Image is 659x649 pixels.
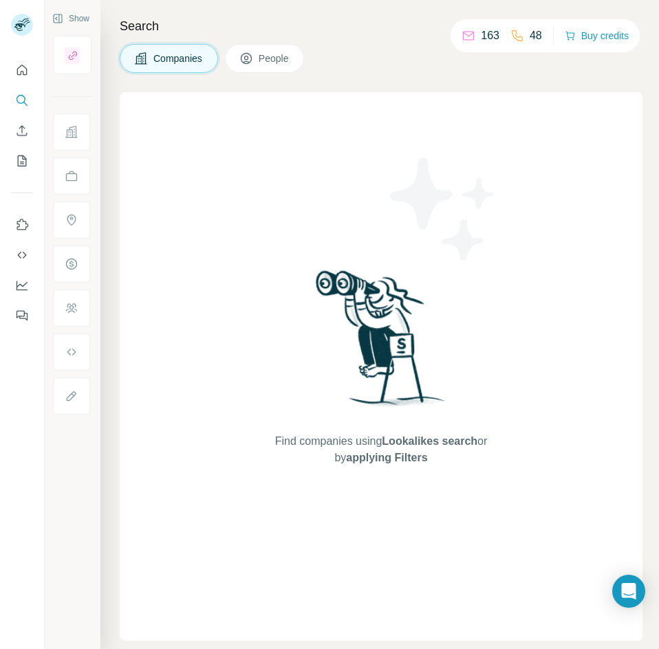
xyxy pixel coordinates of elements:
[481,27,499,44] p: 163
[120,16,642,36] h4: Search
[382,435,477,447] span: Lookalikes search
[310,267,453,420] img: Surfe Illustration - Woman searching with binoculars
[259,52,290,65] span: People
[11,303,33,328] button: Feedback
[11,118,33,143] button: Enrich CSV
[612,575,645,608] div: Open Intercom Messenger
[153,52,204,65] span: Companies
[381,147,505,271] img: Surfe Illustration - Stars
[11,212,33,237] button: Use Surfe on LinkedIn
[271,433,491,466] span: Find companies using or by
[11,88,33,113] button: Search
[43,8,99,29] button: Show
[11,148,33,173] button: My lists
[11,243,33,267] button: Use Surfe API
[11,58,33,82] button: Quick start
[11,273,33,298] button: Dashboard
[530,27,542,44] p: 48
[565,26,629,45] button: Buy credits
[346,452,427,463] span: applying Filters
